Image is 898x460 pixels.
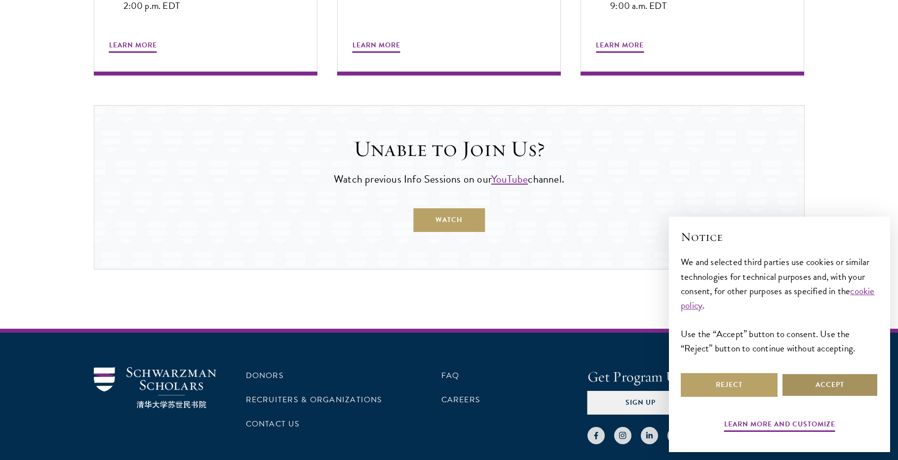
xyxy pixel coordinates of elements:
[587,391,694,415] button: Sign Up
[109,39,157,54] span: Learn More
[124,135,775,163] h5: Unable to Join Us?
[94,367,216,408] img: Schwarzman Scholars
[681,255,878,355] div: We and selected third parties use cookies or similar technologies for technical purposes and, wit...
[246,370,284,382] a: Donors
[596,39,644,54] span: Learn More
[587,367,805,387] h4: Get Program Updates
[124,170,775,189] p: Watch previous Info Sessions on our channel.
[491,171,528,187] a: YouTube
[413,208,485,232] a: WATCH
[352,39,400,54] span: Learn More
[441,370,460,382] a: FAQ
[781,373,878,397] button: Accept
[441,394,481,406] a: Careers
[681,229,878,245] h2: Notice
[246,418,300,430] a: Contact Us
[681,284,875,312] a: cookie policy
[681,373,778,397] button: Reject
[246,394,383,406] a: Recruiters & Organizations
[724,418,835,433] button: Learn more and customize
